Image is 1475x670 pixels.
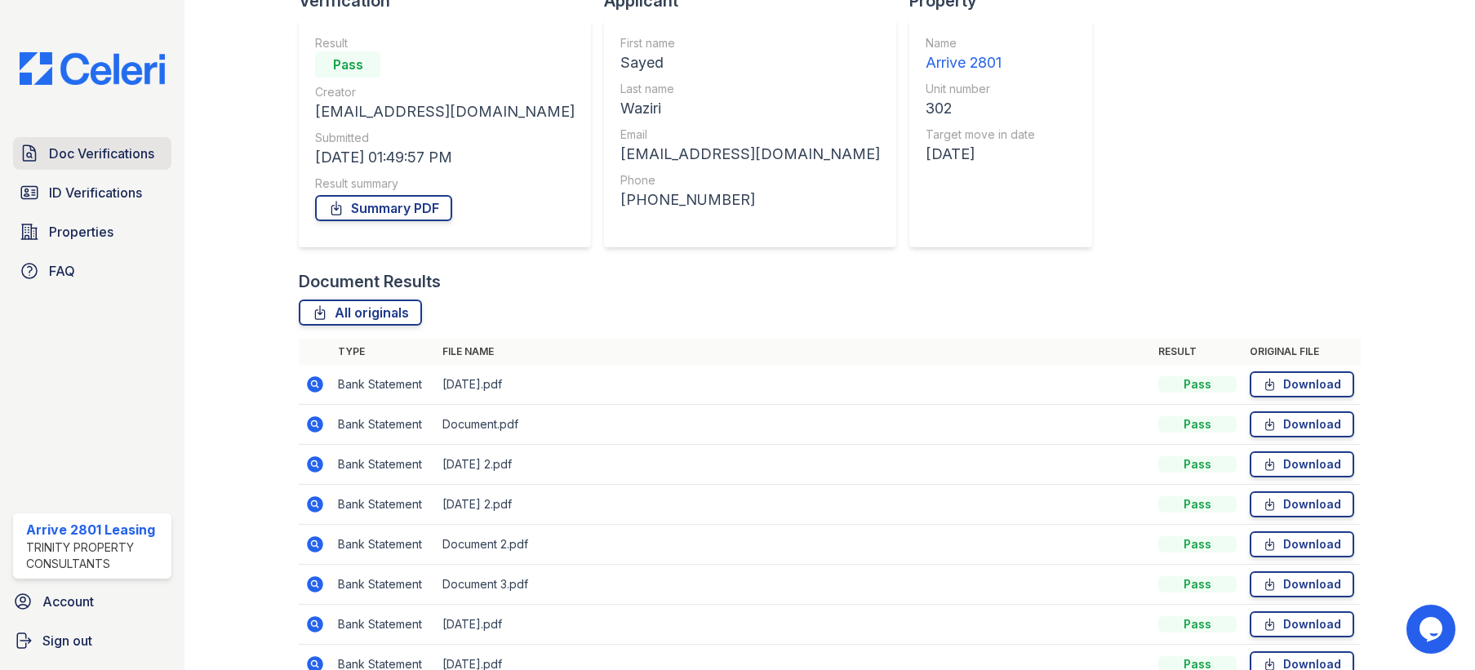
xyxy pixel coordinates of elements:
a: ID Verifications [13,176,171,209]
a: Download [1250,371,1354,397]
span: Account [42,592,94,611]
a: Download [1250,611,1354,637]
div: Pass [1158,576,1237,592]
div: Trinity Property Consultants [26,539,165,572]
td: [DATE] 2.pdf [436,485,1151,525]
span: ID Verifications [49,183,142,202]
td: [DATE] 2.pdf [436,445,1151,485]
span: FAQ [49,261,75,281]
span: Sign out [42,631,92,650]
a: Account [7,585,178,618]
div: First name [620,35,880,51]
div: Last name [620,81,880,97]
span: Properties [49,222,113,242]
img: CE_Logo_Blue-a8612792a0a2168367f1c8372b55b34899dd931a85d93a1a3d3e32e68fde9ad4.png [7,52,178,85]
div: [PHONE_NUMBER] [620,189,880,211]
div: [DATE] 01:49:57 PM [315,146,575,169]
iframe: chat widget [1406,605,1459,654]
a: Sign out [7,624,178,657]
div: [DATE] [926,143,1035,166]
td: Bank Statement [331,525,436,565]
a: Download [1250,451,1354,477]
div: Pass [1158,416,1237,433]
td: Bank Statement [331,445,436,485]
a: Properties [13,215,171,248]
div: Sayed [620,51,880,74]
td: [DATE].pdf [436,365,1151,405]
td: Bank Statement [331,485,436,525]
a: Doc Verifications [13,137,171,170]
div: Unit number [926,81,1035,97]
td: Document 3.pdf [436,565,1151,605]
a: FAQ [13,255,171,287]
a: Download [1250,411,1354,437]
a: Summary PDF [315,195,452,221]
div: Email [620,126,880,143]
a: Download [1250,491,1354,517]
td: Document.pdf [436,405,1151,445]
div: Phone [620,172,880,189]
a: Name Arrive 2801 [926,35,1035,74]
td: Document 2.pdf [436,525,1151,565]
div: Pass [1158,536,1237,552]
div: Pass [1158,496,1237,512]
div: Arrive 2801 [926,51,1035,74]
td: Bank Statement [331,405,436,445]
a: All originals [299,300,422,326]
div: Pass [1158,616,1237,632]
div: Pass [315,51,380,78]
div: Name [926,35,1035,51]
td: [DATE].pdf [436,605,1151,645]
a: Download [1250,571,1354,597]
div: Pass [1158,376,1237,393]
td: Bank Statement [331,565,436,605]
div: Document Results [299,270,441,293]
div: Pass [1158,456,1237,473]
a: Download [1250,531,1354,557]
th: Type [331,339,436,365]
div: [EMAIL_ADDRESS][DOMAIN_NAME] [315,100,575,123]
div: Result [315,35,575,51]
div: Arrive 2801 Leasing [26,520,165,539]
div: 302 [926,97,1035,120]
th: Original file [1243,339,1361,365]
div: Creator [315,84,575,100]
span: Doc Verifications [49,144,154,163]
div: Target move in date [926,126,1035,143]
td: Bank Statement [331,365,436,405]
div: Waziri [620,97,880,120]
div: Result summary [315,175,575,192]
div: Submitted [315,130,575,146]
th: File name [436,339,1151,365]
div: [EMAIL_ADDRESS][DOMAIN_NAME] [620,143,880,166]
td: Bank Statement [331,605,436,645]
th: Result [1152,339,1243,365]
